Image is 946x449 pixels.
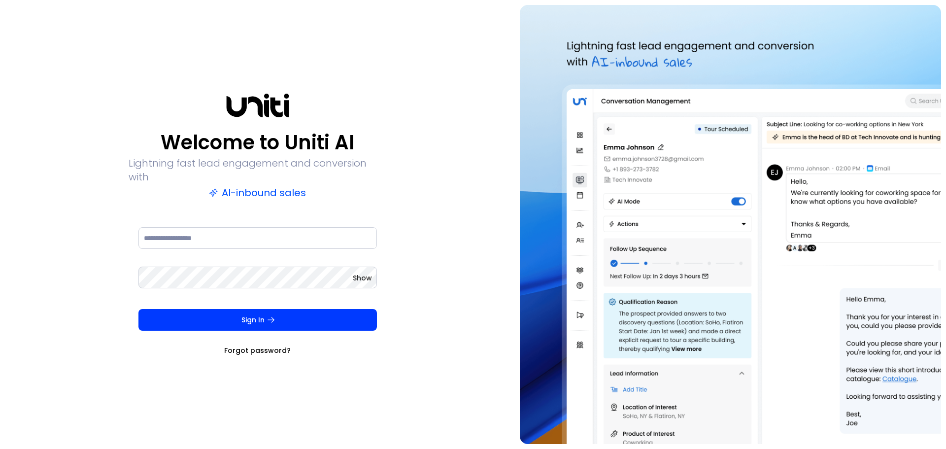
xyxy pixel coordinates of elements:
[161,131,354,154] p: Welcome to Uniti AI
[129,156,387,184] p: Lightning fast lead engagement and conversion with
[209,186,306,200] p: AI-inbound sales
[224,345,291,355] a: Forgot password?
[353,273,372,283] button: Show
[138,309,377,331] button: Sign In
[520,5,941,444] img: auth-hero.png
